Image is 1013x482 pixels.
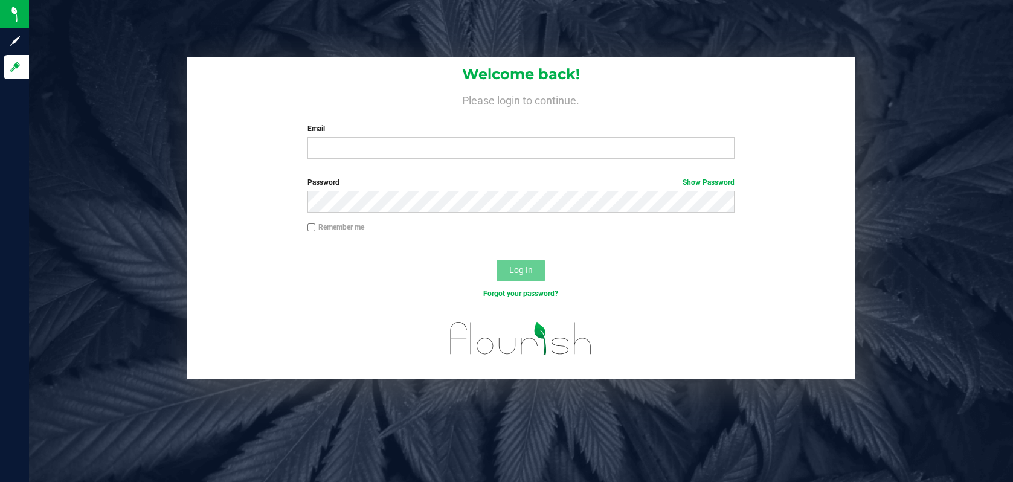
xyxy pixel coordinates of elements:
[307,178,339,187] span: Password
[483,289,558,298] a: Forgot your password?
[9,35,21,47] inline-svg: Sign up
[437,312,604,365] img: flourish_logo.svg
[307,123,735,134] label: Email
[497,260,545,281] button: Log In
[307,223,316,232] input: Remember me
[187,66,855,82] h1: Welcome back!
[307,222,364,233] label: Remember me
[187,92,855,106] h4: Please login to continue.
[683,178,735,187] a: Show Password
[509,265,533,275] span: Log In
[9,61,21,73] inline-svg: Log in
